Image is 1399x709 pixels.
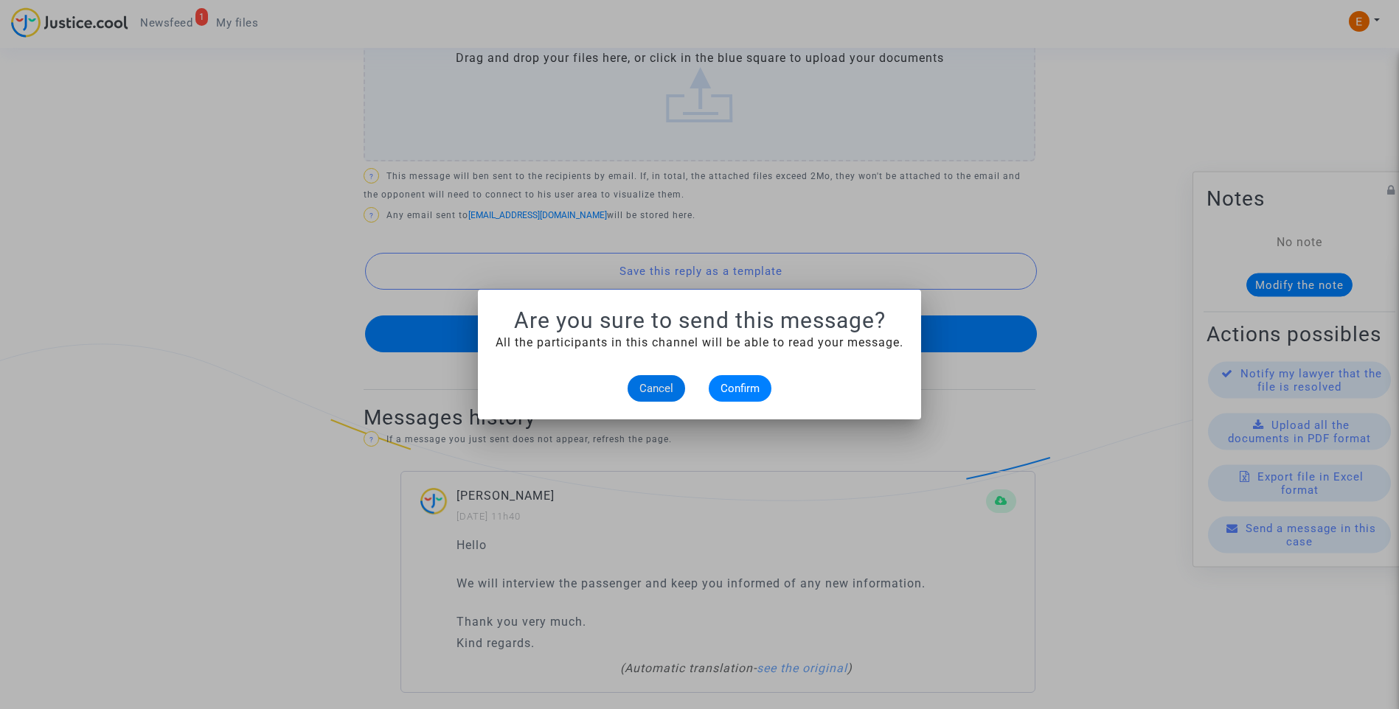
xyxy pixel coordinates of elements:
span: All the participants in this channel will be able to read your message. [496,335,903,349]
button: Confirm [709,375,771,402]
button: Cancel [628,375,685,402]
span: Confirm [721,382,760,395]
h1: Are you sure to send this message? [496,307,903,334]
span: Cancel [639,382,673,395]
